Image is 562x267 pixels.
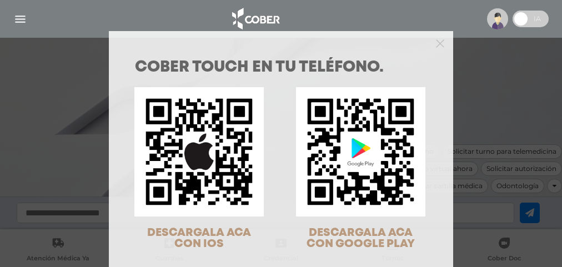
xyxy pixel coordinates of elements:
[436,38,444,48] button: Close
[135,60,427,75] h1: COBER TOUCH en tu teléfono.
[307,228,415,249] span: DESCARGALA ACA CON GOOGLE PLAY
[296,87,425,216] img: qr-code
[134,87,264,216] img: qr-code
[147,228,251,249] span: DESCARGALA ACA CON IOS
